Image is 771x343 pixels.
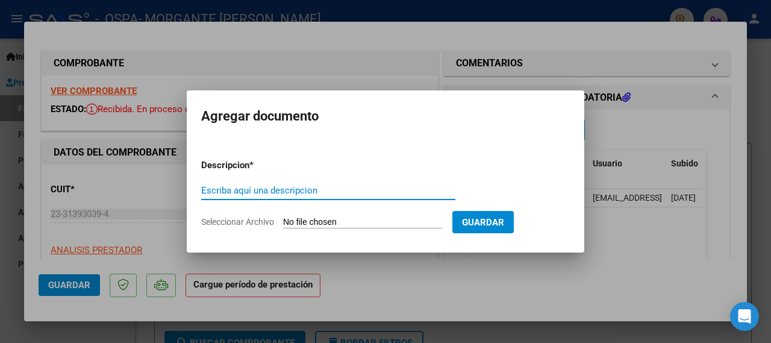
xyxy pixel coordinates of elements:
[201,105,570,128] h2: Agregar documento
[201,159,312,172] p: Descripcion
[462,217,504,228] span: Guardar
[452,211,514,233] button: Guardar
[730,302,759,331] div: Open Intercom Messenger
[201,217,274,227] span: Seleccionar Archivo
